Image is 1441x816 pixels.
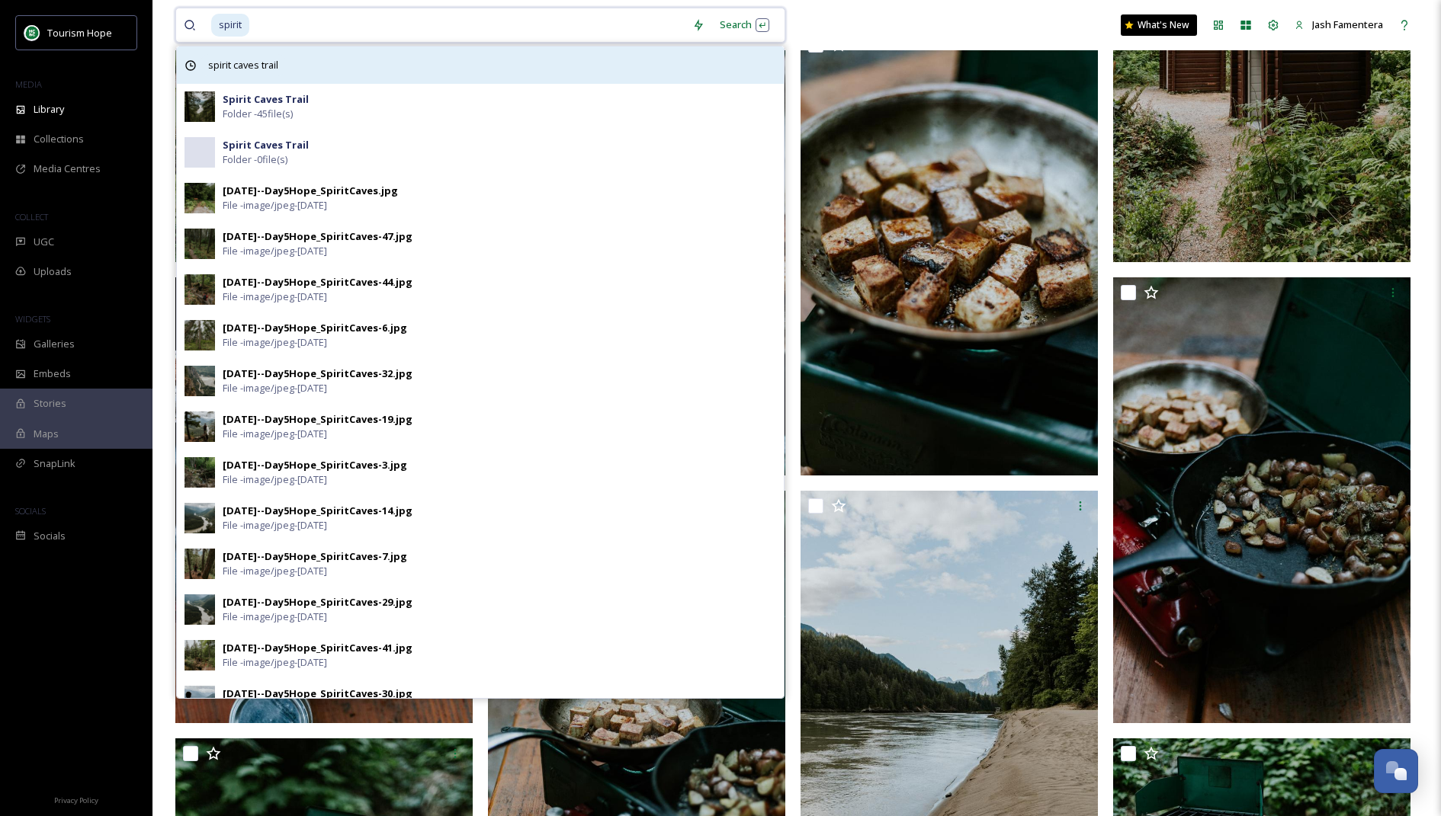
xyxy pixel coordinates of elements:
span: COLLECT [15,211,48,222]
img: Py5bC3IF0hwAAAAAAABsaQ2021.07.21--Day5Hope_SpiritCaves.jpg [185,183,215,213]
span: Galleries [34,337,75,351]
span: SnapLink [34,456,75,471]
div: [DATE]--Day5Hope_SpiritCaves-30.jpg [223,686,412,701]
span: File - image/jpeg - [DATE] [223,244,327,258]
span: SOCIALS [15,505,46,517]
img: Py5bC3IF0hwAAAAAAABsVA2021.07.21--Day5Hope_SpiritCaves-29.jpg [185,594,215,625]
img: Py5bC3IF0hwAAAAAAABsSg2021.07.21--Day5Hope_SpiritCaves-10.jpg [185,91,215,122]
img: Py5bC3IF0hwAAAAAAABsWA2021.07.21--Day5Hope_SpiritCaves-32.jpg [185,366,215,396]
span: Folder - 45 file(s) [223,107,293,121]
div: [DATE]--Day5Hope_SpiritCaves.jpg [223,184,398,198]
a: Jash Famentera [1287,10,1391,40]
img: Py5bC3IF0hwAAAAAAABsVQ2021.07.21--Day5Hope_SpiritCaves-3.jpg [185,457,215,488]
div: [DATE]--Day5Hope_SpiritCaves-6.jpg [223,321,407,335]
span: Stories [34,396,66,411]
img: logo.png [24,25,40,40]
img: 2021.07.22--Day6Hope_EmoryCreek-55.jpg [175,277,473,723]
span: Uploads [34,264,72,279]
span: File - image/jpeg - [DATE] [223,518,327,533]
button: Open Chat [1374,749,1418,793]
div: [DATE]--Day5Hope_SpiritCaves-14.jpg [223,504,412,518]
div: [DATE]--Day5Hope_SpiritCaves-41.jpg [223,641,412,655]
img: Py5bC3IF0hwAAAAAAABsVg2021.07.21--Day5Hope_SpiritCaves-30.jpg [185,686,215,716]
span: Socials [34,529,66,543]
img: Py5bC3IF0hwAAAAAAAByxg2021.07.21--Day5Hope_SpiritCaves-47.jpg [185,229,215,259]
div: [DATE]--Day5Hope_SpiritCaves-29.jpg [223,595,412,610]
span: File - image/jpeg - [DATE] [223,472,327,487]
span: Jash Famentera [1312,18,1383,31]
span: spirit caves trail [201,54,286,76]
div: [DATE]--Day5Hope_SpiritCaves-7.jpg [223,549,407,564]
img: Py5bC3IF0hwAAAAAAABsZQ2021.07.21--Day5Hope_SpiritCaves-6.jpg [185,320,215,350]
div: [DATE]--Day5Hope_SpiritCaves-44.jpg [223,275,412,290]
img: Py5bC3IF0hwAAAAAAABsZg2021.07.21--Day5Hope_SpiritCaves-7.jpg [185,549,215,579]
span: Media Centres [34,162,101,176]
span: MEDIA [15,78,42,90]
span: Privacy Policy [54,795,98,805]
span: File - image/jpeg - [DATE] [223,564,327,578]
strong: Spirit Caves Trail [223,92,309,106]
span: Embeds [34,366,71,381]
div: [DATE]--Day5Hope_SpiritCaves-3.jpg [223,458,407,472]
span: File - image/jpeg - [DATE] [223,655,327,670]
span: WIDGETS [15,313,50,325]
img: 2021.07.22--Day6Hope_EmoryCreek-52.jpg [1113,277,1411,723]
img: 2021.07.22--Day6Hope_EmoryCreek-53.jpg [801,30,1098,475]
a: Privacy Policy [54,790,98,808]
div: [DATE]--Day5Hope_SpiritCaves-32.jpg [223,366,412,381]
span: File - image/jpeg - [DATE] [223,335,327,350]
img: Py5bC3IF0hwAAAAAAABsYA2021.07.21--Day5Hope_SpiritCaves-41.jpg [185,640,215,670]
span: Folder - 0 file(s) [223,152,287,167]
span: Tourism Hope [47,26,112,40]
span: Library [34,102,64,117]
span: File - image/jpeg - [DATE] [223,198,327,213]
div: [DATE]--Day5Hope_SpiritCaves-19.jpg [223,412,412,427]
strong: Spirit Caves Trail [223,138,309,152]
span: File - image/jpeg - [DATE] [223,381,327,395]
div: [DATE]--Day5Hope_SpiritCaves-47.jpg [223,229,412,244]
span: spirit [211,14,249,36]
a: What's New [1121,14,1197,36]
span: Collections [34,132,84,146]
img: Py5bC3IF0hwAAAAAAABsTg2021.07.21--Day5Hope_SpiritCaves-19.jpg [185,411,215,442]
span: UGC [34,235,54,249]
span: File - image/jpeg - [DATE] [223,427,327,441]
span: File - image/jpeg - [DATE] [223,290,327,304]
img: Py5bC3IF0hwAAAAAAAByxA2021.07.21--Day5Hope_SpiritCaves-44.jpg [185,274,215,305]
img: Py5bC3IF0hwAAAAAAABsSw2021.07.21--Day5Hope_SpiritCaves-14.jpg [185,503,215,533]
div: Search [712,10,777,40]
span: File - image/jpeg - [DATE] [223,610,327,624]
span: Maps [34,427,59,441]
